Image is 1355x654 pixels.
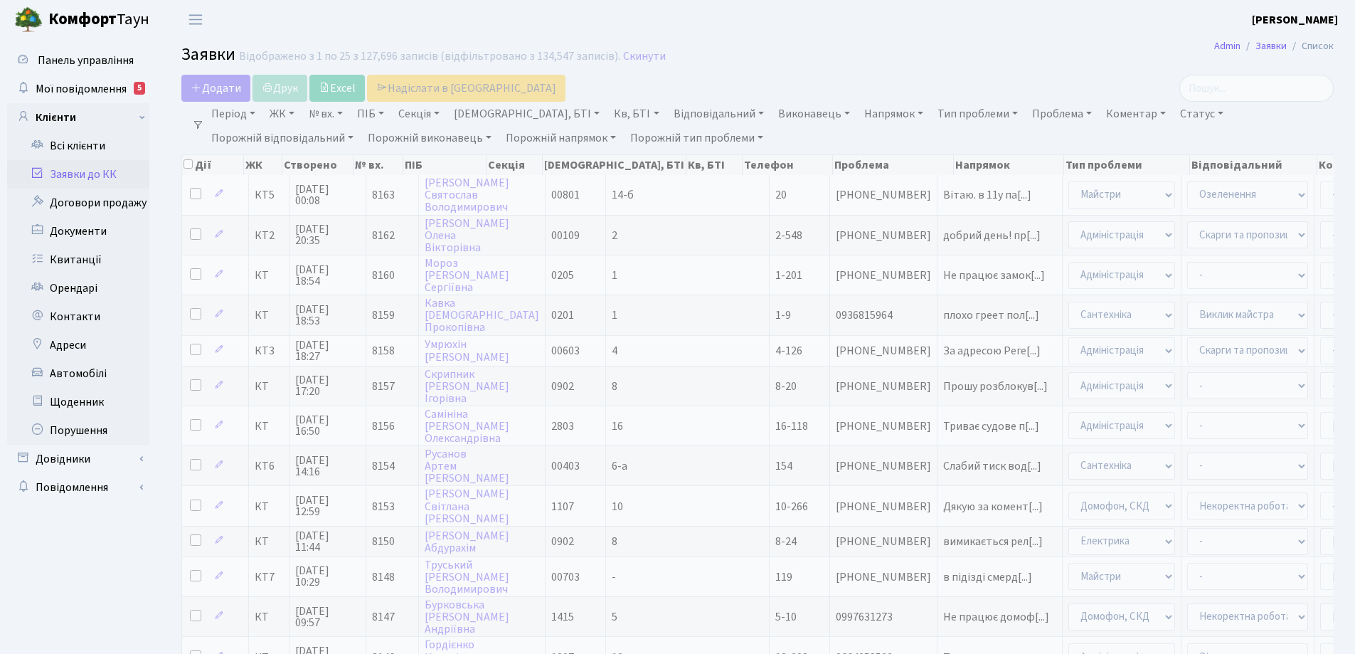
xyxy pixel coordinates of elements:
[425,337,509,365] a: Умрюхін[PERSON_NAME]
[7,473,149,502] a: Повідомлення
[836,571,931,583] span: [PHONE_NUMBER]
[932,102,1024,126] a: Тип проблеми
[7,217,149,246] a: Документи
[612,307,617,323] span: 1
[7,103,149,132] a: Клієнти
[255,230,283,241] span: КТ2
[7,246,149,274] a: Квитанції
[625,126,769,150] a: Порожній тип проблеми
[425,528,509,556] a: [PERSON_NAME]Абдурахім
[772,102,856,126] a: Виконавець
[255,501,283,512] span: КТ
[859,102,929,126] a: Напрямок
[181,75,250,102] a: Додати
[943,569,1032,585] span: в підізді смерд[...]
[295,223,360,246] span: [DATE] 20:35
[372,609,395,625] span: 8147
[836,270,931,281] span: [PHONE_NUMBER]
[943,609,1049,625] span: Не працює домоф[...]
[7,359,149,388] a: Автомобілі
[1252,12,1338,28] b: [PERSON_NAME]
[775,343,802,359] span: 4-126
[354,155,403,175] th: № вх.
[836,611,931,623] span: 0997631273
[295,414,360,437] span: [DATE] 16:50
[255,270,283,281] span: КТ
[500,126,622,150] a: Порожній напрямок
[775,307,791,323] span: 1-9
[372,379,395,394] span: 8157
[686,155,743,175] th: Кв, БТІ
[943,379,1048,394] span: Прошу розблокув[...]
[943,534,1043,549] span: вимикається рел[...]
[7,189,149,217] a: Договори продажу
[295,455,360,478] span: [DATE] 14:16
[943,187,1031,203] span: Вітаю. в 11у па[...]
[38,53,134,68] span: Панель управління
[543,155,686,175] th: [DEMOGRAPHIC_DATA], БТІ
[351,102,390,126] a: ПІБ
[255,611,283,623] span: КТ
[425,366,509,406] a: Скрипник[PERSON_NAME]Ігорівна
[1190,155,1318,175] th: Відповідальний
[943,418,1039,434] span: Триває судове п[...]
[255,536,283,547] span: КТ
[775,534,797,549] span: 8-24
[612,379,617,394] span: 8
[182,155,244,175] th: Дії
[295,374,360,397] span: [DATE] 17:20
[7,331,149,359] a: Адреси
[372,418,395,434] span: 8156
[551,609,574,625] span: 1415
[295,304,360,327] span: [DATE] 18:53
[1100,102,1171,126] a: Коментар
[425,487,509,527] a: [PERSON_NAME]Світлана[PERSON_NAME]
[1252,11,1338,28] a: [PERSON_NAME]
[551,499,574,515] span: 1107
[551,379,574,394] span: 0902
[775,569,792,585] span: 119
[7,160,149,189] a: Заявки до КК
[943,499,1043,515] span: Дякую за комент[...]
[775,609,797,625] span: 5-10
[206,102,261,126] a: Період
[551,418,574,434] span: 2803
[836,345,931,357] span: [PHONE_NUMBER]
[448,102,605,126] a: [DEMOGRAPHIC_DATA], БТІ
[403,155,487,175] th: ПІБ
[836,501,931,512] span: [PHONE_NUMBER]
[255,460,283,472] span: КТ6
[425,175,509,215] a: [PERSON_NAME]СвятославВолодимирович
[943,343,1041,359] span: За адресою Реге[...]
[393,102,445,126] a: Секція
[612,499,623,515] span: 10
[612,609,617,625] span: 5
[1214,38,1240,53] a: Admin
[551,343,580,359] span: 00603
[612,458,627,474] span: 6-а
[239,50,620,63] div: Відображено з 1 по 25 з 127,696 записів (відфільтровано з 134,547 записів).
[264,102,300,126] a: ЖК
[255,421,283,432] span: КТ
[372,187,395,203] span: 8163
[1287,38,1334,54] li: Список
[775,418,808,434] span: 16-118
[954,155,1064,175] th: Напрямок
[7,416,149,445] a: Порушення
[372,268,395,283] span: 8160
[7,75,149,103] a: Мої повідомлення5
[612,418,623,434] span: 16
[743,155,833,175] th: Телефон
[425,406,509,446] a: Самініна[PERSON_NAME]Олександрівна
[1026,102,1098,126] a: Проблема
[612,187,634,203] span: 14-б
[7,46,149,75] a: Панель управління
[295,495,360,517] span: [DATE] 12:59
[943,268,1045,283] span: Не працює замок[...]
[309,75,365,102] a: Excel
[295,339,360,362] span: [DATE] 18:27
[372,569,395,585] span: 8148
[551,307,574,323] span: 0201
[425,255,509,295] a: Мороз[PERSON_NAME]Сергіївна
[551,187,580,203] span: 00801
